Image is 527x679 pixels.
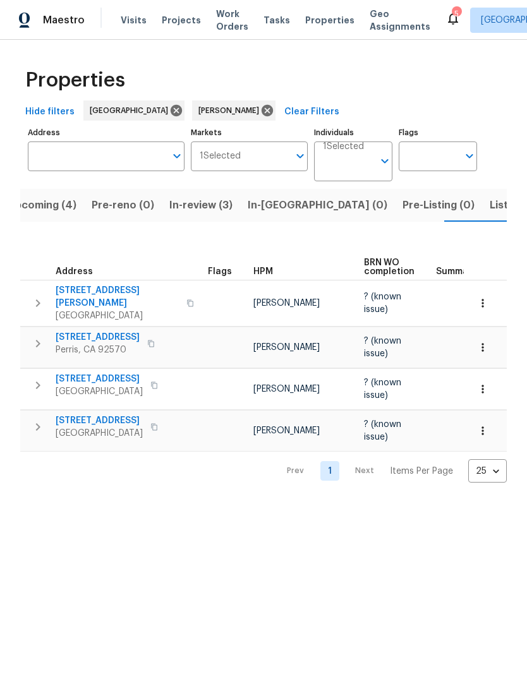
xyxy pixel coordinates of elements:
p: Items Per Page [390,465,453,478]
span: Work Orders [216,8,248,33]
div: [GEOGRAPHIC_DATA] [83,100,185,121]
span: [GEOGRAPHIC_DATA] [56,385,143,398]
span: Perris, CA 92570 [56,344,140,356]
button: Clear Filters [279,100,344,124]
span: Address [56,267,93,276]
div: 5 [452,8,461,20]
span: [PERSON_NAME] [253,299,320,308]
span: Pre-reno (0) [92,196,154,214]
span: Clear Filters [284,104,339,120]
span: [STREET_ADDRESS] [56,331,140,344]
label: Address [28,129,185,136]
button: Open [461,147,478,165]
span: HPM [253,267,273,276]
span: In-review (3) [169,196,233,214]
span: Upcoming (4) [8,196,76,214]
label: Markets [191,129,308,136]
label: Individuals [314,129,392,136]
span: Flags [208,267,232,276]
span: In-[GEOGRAPHIC_DATA] (0) [248,196,387,214]
span: ? (known issue) [364,378,401,400]
nav: Pagination Navigation [275,459,507,483]
span: [GEOGRAPHIC_DATA] [56,309,179,322]
span: ? (known issue) [364,337,401,358]
span: [PERSON_NAME] [253,426,320,435]
span: Maestro [43,14,85,27]
span: 1 Selected [200,151,241,162]
span: [STREET_ADDRESS][PERSON_NAME] [56,284,179,309]
span: ? (known issue) [364,420,401,442]
span: [PERSON_NAME] [253,385,320,394]
span: ? (known issue) [364,292,401,314]
span: [STREET_ADDRESS] [56,414,143,427]
span: Hide filters [25,104,75,120]
span: Visits [121,14,147,27]
span: Projects [162,14,201,27]
span: Geo Assignments [370,8,430,33]
label: Flags [399,129,477,136]
span: [STREET_ADDRESS] [56,373,143,385]
button: Open [291,147,309,165]
span: Pre-Listing (0) [403,196,475,214]
button: Open [376,152,394,170]
span: Tasks [263,16,290,25]
span: [PERSON_NAME] [253,343,320,352]
button: Open [168,147,186,165]
div: [PERSON_NAME] [192,100,276,121]
span: Summary [436,267,477,276]
span: [PERSON_NAME] [198,104,264,117]
span: Properties [305,14,354,27]
div: 25 [468,455,507,488]
span: 1 Selected [323,141,364,152]
span: [GEOGRAPHIC_DATA] [90,104,173,117]
span: BRN WO completion [364,258,415,276]
button: Hide filters [20,100,80,124]
span: Properties [25,74,125,87]
span: [GEOGRAPHIC_DATA] [56,427,143,440]
a: Goto page 1 [320,461,339,481]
